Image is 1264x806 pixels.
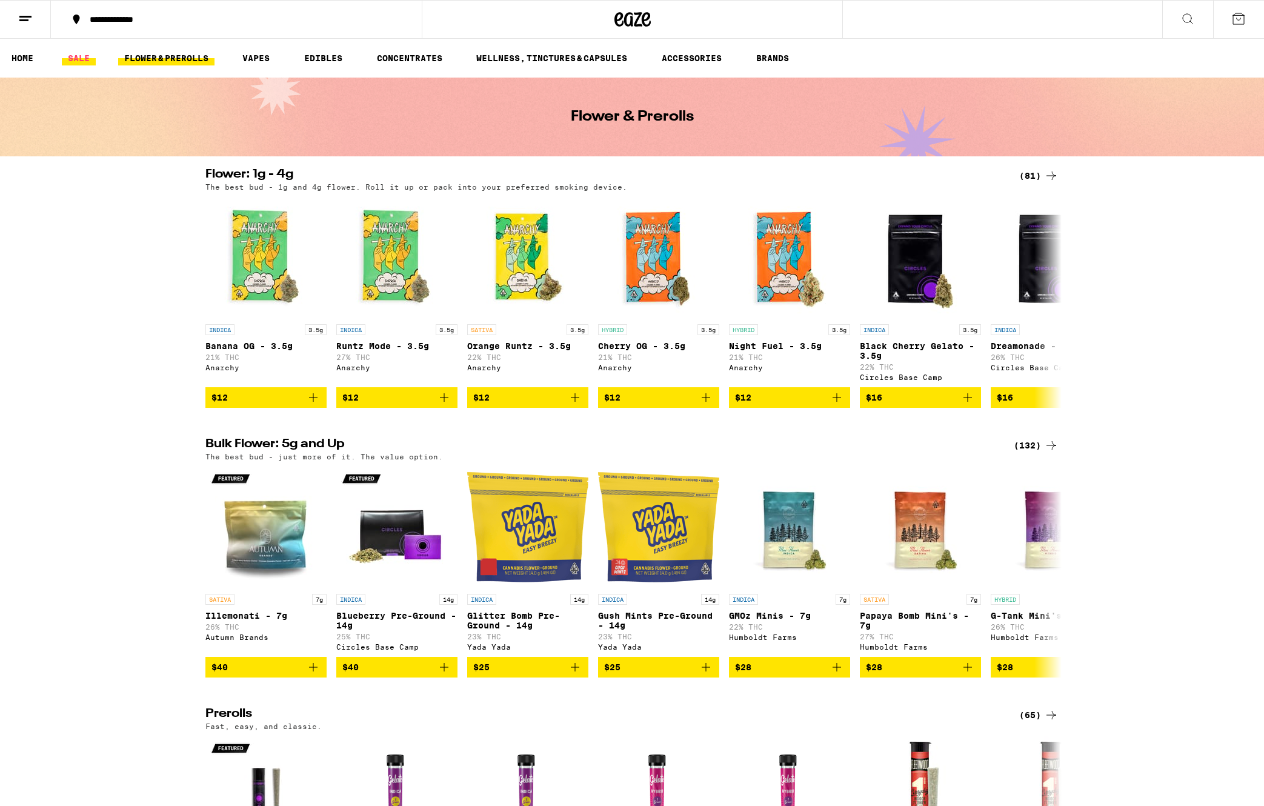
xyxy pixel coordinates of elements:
p: 3.5g [697,324,719,335]
span: $28 [735,662,751,672]
p: Papaya Bomb Mini's - 7g [860,611,981,630]
img: Humboldt Farms - GMOz Minis - 7g [729,467,850,588]
p: 3.5g [436,324,457,335]
p: 14g [570,594,588,605]
button: Add to bag [729,657,850,678]
div: Humboldt Farms [860,643,981,651]
p: Runtz Mode - 3.5g [336,341,457,351]
a: ACCESSORIES [656,51,728,65]
p: HYBRID [991,594,1020,605]
a: VAPES [236,51,276,65]
h1: Flower & Prerolls [571,110,694,124]
p: Glitter Bomb Pre-Ground - 14g [467,611,588,630]
h2: Prerolls [205,708,999,722]
p: INDICA [336,594,365,605]
button: Add to bag [336,657,457,678]
a: Open page for Runtz Mode - 3.5g from Anarchy [336,197,457,387]
div: Anarchy [467,364,588,371]
button: Add to bag [991,387,1112,408]
span: $12 [211,393,228,402]
span: Hi. Need any help? [7,8,87,18]
img: Anarchy - Banana OG - 3.5g [205,197,327,318]
p: 3.5g [567,324,588,335]
p: 23% THC [467,633,588,641]
p: 27% THC [336,353,457,361]
p: SATIVA [467,324,496,335]
p: Banana OG - 3.5g [205,341,327,351]
a: (65) [1019,708,1059,722]
span: $16 [997,393,1013,402]
p: Night Fuel - 3.5g [729,341,850,351]
a: EDIBLES [298,51,348,65]
div: Circles Base Camp [860,373,981,381]
img: Yada Yada - Gush Mints Pre-Ground - 14g [598,467,719,588]
img: Humboldt Farms - Papaya Bomb Mini's - 7g [860,467,981,588]
button: Add to bag [336,387,457,408]
div: Autumn Brands [205,633,327,641]
span: $12 [473,393,490,402]
p: The best bud - just more of it. The value option. [205,453,443,461]
a: Open page for Night Fuel - 3.5g from Anarchy [729,197,850,387]
a: Open page for GMOz Minis - 7g from Humboldt Farms [729,467,850,657]
span: $16 [866,393,882,402]
p: G-Tank Mini's - 7g [991,611,1112,621]
p: Dreamonade - 3.5g [991,341,1112,351]
p: 22% THC [467,353,588,361]
img: Anarchy - Cherry OG - 3.5g [598,197,719,318]
p: 7g [312,594,327,605]
p: INDICA [336,324,365,335]
p: 3.5g [305,324,327,335]
p: 27% THC [860,633,981,641]
p: INDICA [205,324,235,335]
button: Add to bag [860,657,981,678]
span: $28 [997,662,1013,672]
div: Yada Yada [467,643,588,651]
p: GMOz Minis - 7g [729,611,850,621]
p: 3.5g [959,324,981,335]
a: HOME [5,51,39,65]
p: 22% THC [860,363,981,371]
a: FLOWER & PREROLLS [118,51,215,65]
p: INDICA [729,594,758,605]
button: Add to bag [467,387,588,408]
a: (132) [1014,438,1059,453]
img: Anarchy - Orange Runtz - 3.5g [467,197,588,318]
span: $12 [735,393,751,402]
p: Fast, easy, and classic. [205,722,322,730]
p: 21% THC [729,353,850,361]
p: HYBRID [598,324,627,335]
span: $12 [604,393,620,402]
p: Black Cherry Gelato - 3.5g [860,341,981,361]
p: Illemonati - 7g [205,611,327,621]
div: Circles Base Camp [991,364,1112,371]
span: $25 [604,662,620,672]
p: 21% THC [205,353,327,361]
p: INDICA [598,594,627,605]
a: Open page for Blueberry Pre-Ground - 14g from Circles Base Camp [336,467,457,657]
p: 7g [966,594,981,605]
img: Anarchy - Night Fuel - 3.5g [729,197,850,318]
a: SALE [62,51,96,65]
a: Open page for Banana OG - 3.5g from Anarchy [205,197,327,387]
img: Circles Base Camp - Dreamonade - 3.5g [991,197,1112,318]
button: Add to bag [598,387,719,408]
p: SATIVA [205,594,235,605]
span: $28 [866,662,882,672]
p: 25% THC [336,633,457,641]
p: 26% THC [205,623,327,631]
p: 22% THC [729,623,850,631]
div: Anarchy [205,364,327,371]
p: Blueberry Pre-Ground - 14g [336,611,457,630]
p: 3.5g [828,324,850,335]
button: Add to bag [205,387,327,408]
div: Yada Yada [598,643,719,651]
button: Add to bag [860,387,981,408]
p: HYBRID [729,324,758,335]
a: CONCENTRATES [371,51,448,65]
button: Add to bag [729,387,850,408]
a: BRANDS [750,51,795,65]
p: Cherry OG - 3.5g [598,341,719,351]
a: Open page for Glitter Bomb Pre-Ground - 14g from Yada Yada [467,467,588,657]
